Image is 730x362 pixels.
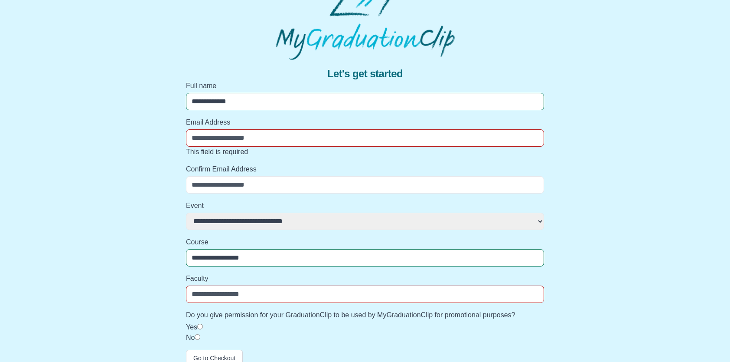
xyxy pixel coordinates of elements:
label: Do you give permission for your GraduationClip to be used by MyGraduationClip for promotional pur... [186,310,544,320]
span: This field is required [186,148,248,155]
label: Email Address [186,117,544,128]
label: Faculty [186,273,544,284]
label: Full name [186,81,544,91]
label: Yes [186,323,197,331]
label: Confirm Email Address [186,164,544,174]
label: Event [186,201,544,211]
label: Course [186,237,544,247]
span: Let's get started [327,67,403,81]
label: No [186,334,195,341]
